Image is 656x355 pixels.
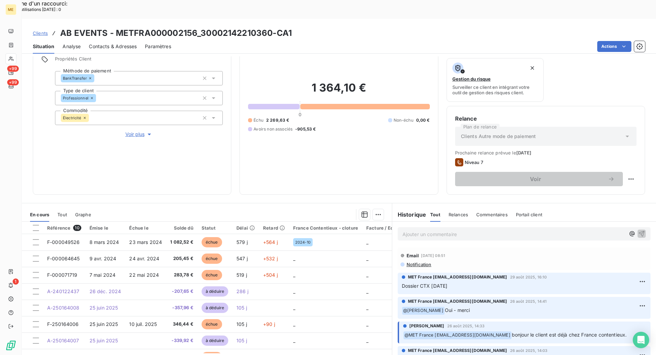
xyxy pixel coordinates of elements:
[394,117,413,123] span: Non-échu
[90,321,118,327] span: 25 juin 2025
[63,96,88,100] span: Professionnel
[293,272,295,278] span: _
[33,43,54,50] span: Situation
[129,272,159,278] span: 22 mai 2024
[404,331,511,339] span: @ MET France [EMAIL_ADDRESS][DOMAIN_NAME]
[293,225,358,231] div: France Contentieux - cloture
[236,338,247,343] span: 105 j
[90,288,121,294] span: 26 déc. 2024
[263,239,278,245] span: +564 j
[409,323,445,329] span: [PERSON_NAME]
[202,270,222,280] span: échue
[421,254,445,258] span: [DATE] 08:51
[236,272,247,278] span: 519 j
[463,176,608,182] span: Voir
[254,126,292,132] span: Avoirs non associés
[202,303,228,313] span: à déduire
[236,256,248,261] span: 547 j
[13,278,19,285] span: 1
[75,212,91,217] span: Graphe
[452,76,491,82] span: Gestion du risque
[236,225,255,231] div: Délai
[202,286,228,297] span: à déduire
[129,239,162,245] span: 23 mars 2024
[408,274,507,280] span: MET France [EMAIL_ADDRESS][DOMAIN_NAME]
[366,288,368,294] span: _
[55,131,223,138] button: Voir plus
[597,41,631,52] button: Actions
[455,172,623,186] button: Voir
[236,288,248,294] span: 286 j
[402,283,448,289] span: Dossier CTX [DATE]
[5,340,16,351] img: Logo LeanPay
[57,212,67,217] span: Tout
[90,272,116,278] span: 7 mai 2024
[47,239,80,245] span: F-000049526
[90,256,117,261] span: 9 avr. 2024
[96,95,101,101] input: Ajouter une valeur
[202,254,222,264] span: échue
[7,79,19,85] span: +99
[455,150,637,155] span: Prochaine relance prévue le
[47,338,79,343] span: A-250164007
[465,160,483,165] span: Niveau 7
[447,58,544,102] button: Gestion du risqueSurveiller ce client en intégrant votre outil de gestion des risques client.
[408,298,507,304] span: MET France [EMAIL_ADDRESS][DOMAIN_NAME]
[263,256,278,261] span: +532 j
[392,210,426,219] h6: Historique
[266,117,289,123] span: 2 269,63 €
[170,239,193,246] span: 1 082,52 €
[47,256,80,261] span: F-000064645
[170,272,193,278] span: 283,78 €
[129,256,159,261] span: 24 avr. 2024
[47,305,80,311] span: A-250164008
[510,275,547,279] span: 29 août 2025, 16:10
[89,43,137,50] span: Contacts & Adresses
[90,338,118,343] span: 25 juin 2025
[512,332,627,338] span: bonjour le client est déjà chez France contentieux.
[89,115,94,121] input: Ajouter une valeur
[94,75,100,81] input: Ajouter une valeur
[366,239,368,245] span: _
[125,131,153,138] span: Voir plus
[33,30,48,36] span: Clients
[145,43,171,50] span: Paramètres
[170,321,193,328] span: 346,44 €
[202,319,222,329] span: échue
[366,225,413,231] div: Facture / Echéancier
[170,255,193,262] span: 205,45 €
[236,321,247,327] span: 105 j
[455,114,637,123] h6: Relance
[47,321,79,327] span: F-250164006
[129,321,157,327] span: 10 juil. 2025
[263,225,285,231] div: Retard
[248,81,429,101] h2: 1 364,10 €
[461,133,536,140] span: Clients Autre mode de paiement
[516,212,542,217] span: Portail client
[452,84,538,95] span: Surveiller ce client en intégrant votre outil de gestion des risques client.
[416,117,430,123] span: 0,00 €
[516,150,532,155] span: [DATE]
[407,253,419,258] span: Email
[30,212,49,217] span: En cours
[366,272,368,278] span: _
[408,347,507,354] span: MET France [EMAIL_ADDRESS][DOMAIN_NAME]
[633,332,649,348] div: Open Intercom Messenger
[263,272,278,278] span: +504 j
[63,116,81,120] span: Électricité
[90,239,119,245] span: 8 mars 2024
[202,225,228,231] div: Statut
[447,324,485,328] span: 26 août 2025, 14:33
[170,304,193,311] span: -357,96 €
[170,337,193,344] span: -339,92 €
[236,239,248,245] span: 579 j
[90,225,121,231] div: Émise le
[293,256,295,261] span: _
[90,305,118,311] span: 25 juin 2025
[406,262,432,267] span: Notification
[202,336,228,346] span: à déduire
[170,225,193,231] div: Solde dû
[63,43,81,50] span: Analyse
[295,126,316,132] span: -905,53 €
[263,321,275,327] span: +90 j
